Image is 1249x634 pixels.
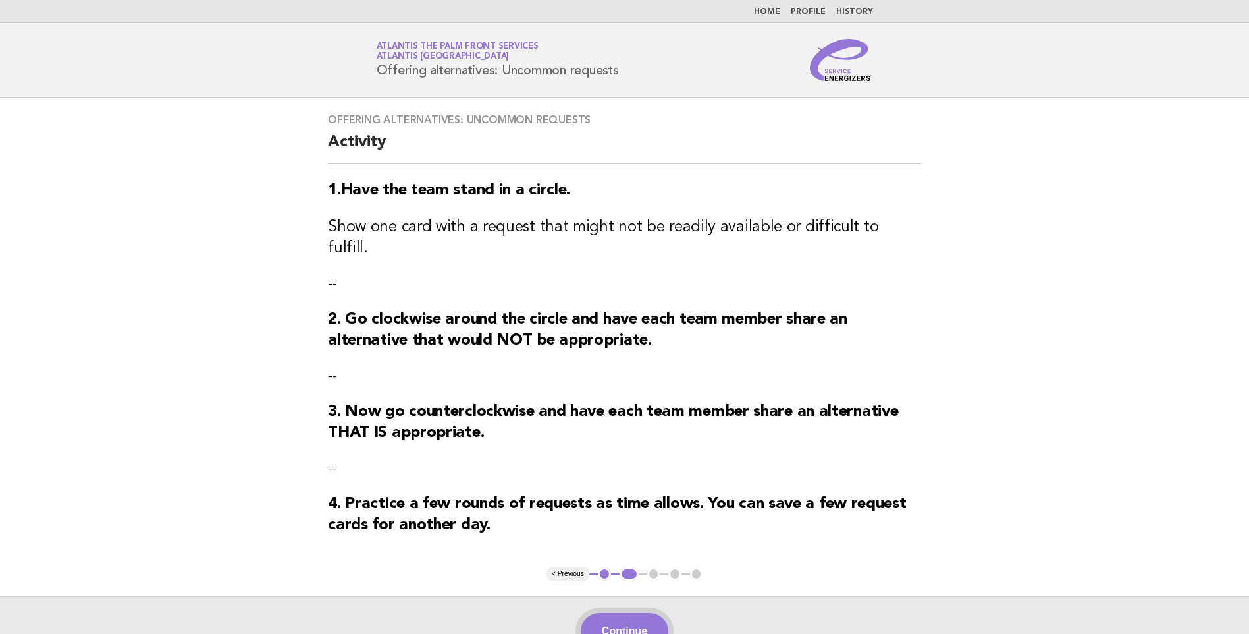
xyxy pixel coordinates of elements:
a: Profile [791,8,826,16]
a: Atlantis The Palm Front ServicesAtlantis [GEOGRAPHIC_DATA] [377,42,539,61]
h3: Offering alternatives: Uncommon requests [328,113,921,127]
h2: Activity [328,132,921,164]
span: Atlantis [GEOGRAPHIC_DATA] [377,53,510,61]
h3: Show one card with a request that might not be readily available or difficult to fulfill. [328,217,921,259]
h1: Offering alternatives: Uncommon requests [377,43,619,77]
strong: 4. Practice a few rounds of requests as time allows. You can save a few request cards for another... [328,496,906,533]
strong: 1.Have the team stand in a circle. [328,183,570,198]
button: 1 [598,567,611,581]
button: 2 [620,567,639,581]
a: History [836,8,873,16]
button: < Previous [546,567,589,581]
p: -- [328,275,921,293]
strong: 2. Go clockwise around the circle and have each team member share an alternative that would NOT b... [328,312,847,349]
strong: 3. Now go counterclockwise and have each team member share an alternative THAT IS appropriate. [328,404,898,441]
img: Service Energizers [810,39,873,81]
a: Home [754,8,780,16]
p: -- [328,367,921,386]
p: -- [328,459,921,478]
